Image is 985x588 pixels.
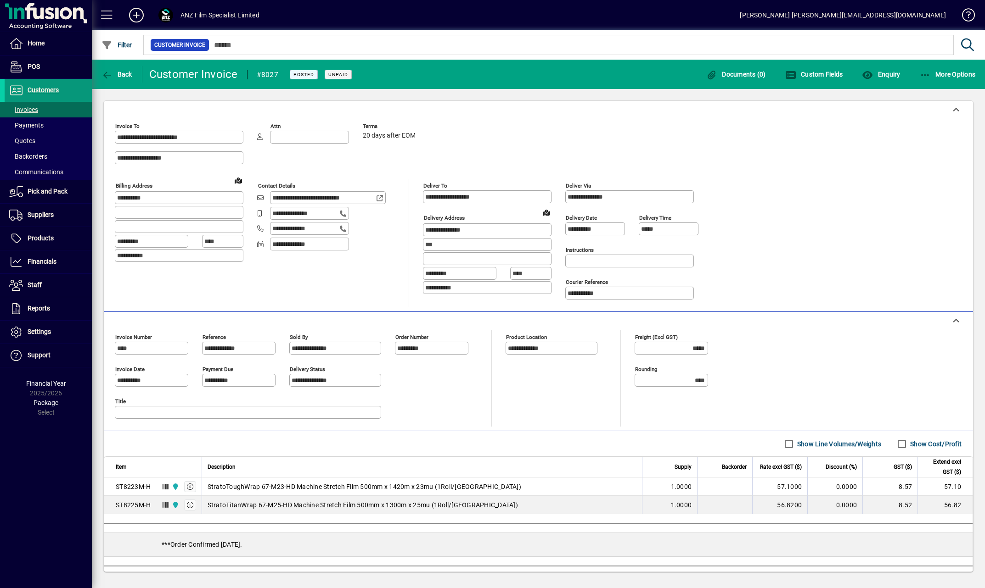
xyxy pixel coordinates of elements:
button: Enquiry [860,66,902,83]
a: Suppliers [5,204,92,227]
a: View on map [539,205,554,220]
div: #8027 [257,67,278,82]
span: Support [28,351,51,359]
a: Quotes [5,133,92,149]
div: Customer Invoice [149,67,238,82]
mat-label: Attn [270,123,281,129]
mat-label: Invoice number [115,334,152,340]
label: Show Cost/Profit [908,439,962,449]
td: 0.0000 [807,477,862,496]
button: More Options [917,66,978,83]
mat-label: Product location [506,334,547,340]
span: Item [116,462,127,472]
span: Financials [28,258,56,265]
span: Description [208,462,236,472]
mat-label: Rounding [635,366,657,372]
div: ST8223M-H [116,482,151,491]
a: Financials [5,250,92,273]
span: Enquiry [862,71,900,78]
td: 8.52 [862,496,917,514]
mat-label: Courier Reference [566,279,608,285]
span: More Options [920,71,976,78]
a: Products [5,227,92,250]
td: 0.0000 [807,496,862,514]
a: Pick and Pack [5,180,92,203]
span: Terms [363,123,418,129]
span: Quotes [9,137,35,144]
span: Filter [101,41,132,49]
td: 57.10 [917,477,973,496]
span: AKL Warehouse [169,500,180,510]
div: ST8225M-H [116,500,151,510]
span: Rate excl GST ($) [760,462,802,472]
a: Payments [5,117,92,133]
span: Backorder [722,462,747,472]
span: Supply [675,462,692,472]
a: Backorders [5,149,92,164]
button: Add [122,7,151,23]
span: Reports [28,305,50,312]
span: Extend excl GST ($) [923,457,961,477]
span: Back [101,71,132,78]
mat-label: Delivery date [566,215,597,221]
a: Settings [5,321,92,344]
button: Filter [99,37,135,53]
mat-label: Delivery status [290,366,325,372]
mat-label: Delivery time [639,215,671,221]
span: Customer Invoice [154,40,205,50]
span: Pick and Pack [28,188,68,195]
td: 56.82 [917,496,973,514]
mat-label: Sold by [290,334,308,340]
mat-label: Instructions [566,247,594,253]
span: GST ($) [894,462,912,472]
a: Support [5,344,92,367]
span: Home [28,39,45,47]
span: Documents (0) [706,71,766,78]
mat-label: Invoice date [115,366,145,372]
a: Invoices [5,102,92,117]
mat-label: Order number [395,334,428,340]
mat-label: Reference [203,334,226,340]
span: Custom Fields [785,71,843,78]
mat-label: Deliver via [566,183,591,189]
span: 20 days after EOM [363,132,416,139]
span: AKL Warehouse [169,482,180,492]
span: Invoices [9,106,38,113]
span: POS [28,63,40,70]
div: 57.1000 [758,482,802,491]
span: Suppliers [28,211,54,218]
span: 1.0000 [671,500,692,510]
mat-label: Payment due [203,366,233,372]
span: Financial Year [26,380,66,387]
span: Payments [9,122,44,129]
span: Communications [9,168,63,176]
span: StratoTitanWrap 67-M25-HD Machine Stretch Film 500mm x 1300m x 25mu (1Roll/[GEOGRAPHIC_DATA]) [208,500,518,510]
span: Staff [28,281,42,288]
mat-label: Deliver To [423,183,447,189]
a: Knowledge Base [955,2,974,32]
td: 8.57 [862,477,917,496]
span: 1.0000 [671,482,692,491]
a: Staff [5,274,92,297]
span: Package [34,399,58,406]
a: View on map [231,173,246,188]
span: Discount (%) [826,462,857,472]
button: Profile [151,7,180,23]
a: POS [5,55,92,78]
div: ANZ Film Specialist Limited [180,8,259,22]
a: Home [5,32,92,55]
app-page-header-button: Back [92,66,142,83]
button: Documents (0) [704,66,768,83]
mat-label: Invoice To [115,123,140,129]
span: Posted [293,72,314,78]
button: Back [99,66,135,83]
mat-label: Title [115,398,126,405]
div: ***Order Confirmed [DATE]. [104,533,973,556]
a: Communications [5,164,92,180]
div: [PERSON_NAME] [PERSON_NAME][EMAIL_ADDRESS][DOMAIN_NAME] [740,8,946,22]
span: Products [28,234,54,242]
span: StratoToughWrap 67-M23-HD Machine Stretch Film 500mm x 1420m x 23mu (1Roll/[GEOGRAPHIC_DATA]) [208,482,521,491]
span: Customers [28,86,59,94]
span: Backorders [9,153,47,160]
span: Settings [28,328,51,335]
